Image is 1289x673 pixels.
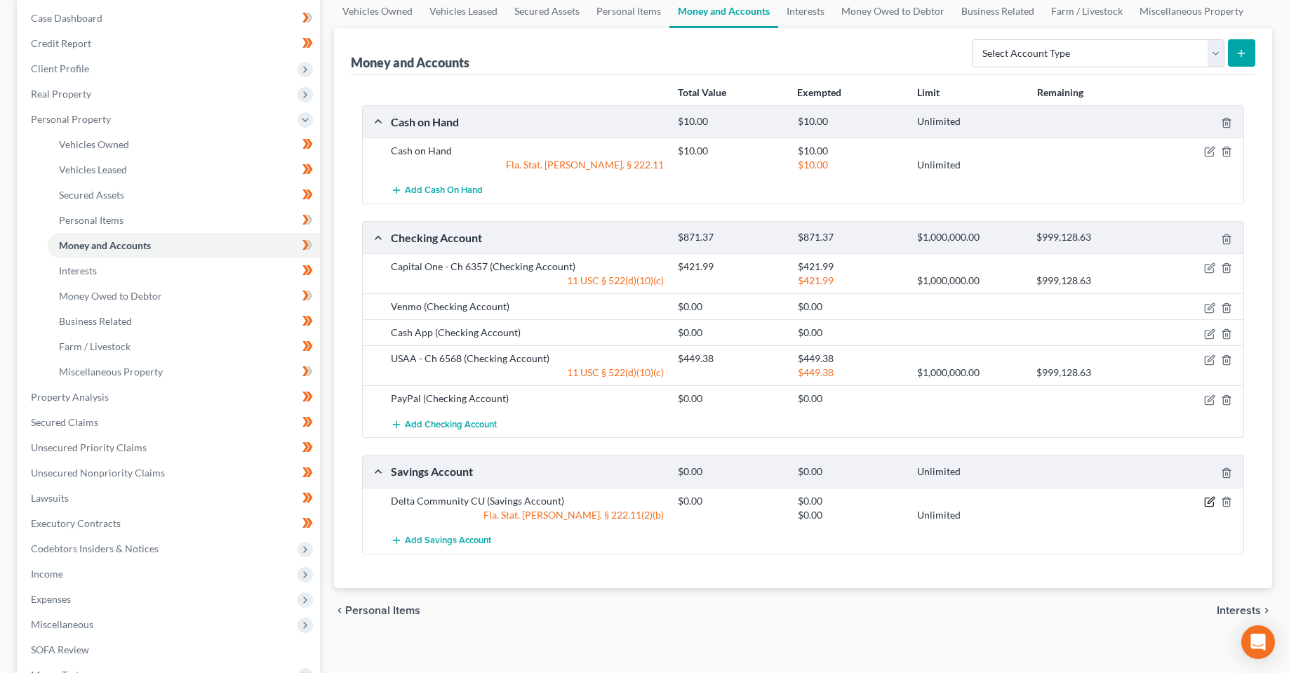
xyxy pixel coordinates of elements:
div: $0.00 [671,465,790,479]
div: Open Intercom Messenger [1241,625,1275,659]
span: Unsecured Nonpriority Claims [31,467,165,479]
div: $449.38 [791,352,910,366]
span: Real Property [31,88,91,100]
span: Personal Items [59,214,123,226]
a: Vehicles Leased [48,157,320,182]
a: Credit Report [20,31,320,56]
span: Vehicles Owned [59,138,129,150]
div: $871.37 [671,231,790,244]
strong: Limit [917,86,940,98]
span: Property Analysis [31,391,109,403]
span: Money and Accounts [59,239,151,251]
div: Unlimited [910,158,1029,172]
button: Add Checking Account [391,411,497,437]
div: $449.38 [671,352,790,366]
div: $0.00 [671,300,790,314]
div: $10.00 [791,144,910,158]
div: $0.00 [791,508,910,522]
span: Vehicles Leased [59,164,127,175]
a: Business Related [48,309,320,334]
span: Secured Assets [59,189,124,201]
span: Interests [1217,605,1261,616]
span: Personal Items [345,605,420,616]
div: $10.00 [671,144,790,158]
span: Add Cash on Hand [405,185,483,196]
a: Secured Assets [48,182,320,208]
div: $0.00 [791,392,910,406]
a: Property Analysis [20,385,320,410]
span: Client Profile [31,62,89,74]
span: Codebtors Insiders & Notices [31,542,159,554]
span: Interests [59,265,97,276]
div: $0.00 [791,465,910,479]
span: Miscellaneous [31,618,93,630]
div: $449.38 [791,366,910,380]
span: Unsecured Priority Claims [31,441,147,453]
a: Money and Accounts [48,233,320,258]
div: Capital One - Ch 6357 (Checking Account) [384,260,671,274]
span: Expenses [31,593,71,605]
a: SOFA Review [20,637,320,662]
div: $10.00 [671,115,790,128]
a: Personal Items [48,208,320,233]
div: Delta Community CU (Savings Account) [384,494,671,508]
div: $1,000,000.00 [910,274,1029,288]
span: Secured Claims [31,416,98,428]
strong: Exempted [797,86,841,98]
div: $421.99 [671,260,790,274]
div: USAA - Ch 6568 (Checking Account) [384,352,671,366]
div: Unlimited [910,115,1029,128]
span: SOFA Review [31,644,89,655]
span: Add Savings Account [405,535,491,546]
div: $421.99 [791,260,910,274]
div: $0.00 [791,326,910,340]
div: $1,000,000.00 [910,231,1029,244]
span: Income [31,568,63,580]
strong: Remaining [1037,86,1083,98]
div: Savings Account [384,464,671,479]
div: $0.00 [791,494,910,508]
a: Farm / Livestock [48,334,320,359]
div: 11 USC § 522(d)(10)(c) [384,366,671,380]
i: chevron_left [334,605,345,616]
div: Venmo (Checking Account) [384,300,671,314]
span: Farm / Livestock [59,340,131,352]
div: $999,128.63 [1029,274,1149,288]
div: $0.00 [671,392,790,406]
div: $999,128.63 [1029,366,1149,380]
i: chevron_right [1261,605,1272,616]
div: $0.00 [671,494,790,508]
div: Cash on Hand [384,114,671,129]
div: $421.99 [791,274,910,288]
span: Case Dashboard [31,12,102,24]
div: Checking Account [384,230,671,245]
div: $10.00 [791,115,910,128]
button: chevron_left Personal Items [334,605,420,616]
span: Personal Property [31,113,111,125]
strong: Total Value [678,86,726,98]
a: Vehicles Owned [48,132,320,157]
span: Lawsuits [31,492,69,504]
div: $1,000,000.00 [910,366,1029,380]
a: Lawsuits [20,486,320,511]
div: $999,128.63 [1029,231,1149,244]
div: PayPal (Checking Account) [384,392,671,406]
div: $871.37 [791,231,910,244]
a: Interests [48,258,320,284]
span: Add Checking Account [405,419,497,430]
a: Secured Claims [20,410,320,435]
button: Add Cash on Hand [391,178,483,204]
div: Fla. Stat. [PERSON_NAME]. § 222.11 [384,158,671,172]
a: Unsecured Nonpriority Claims [20,460,320,486]
span: Credit Report [31,37,91,49]
span: Executory Contracts [31,517,121,529]
span: Miscellaneous Property [59,366,163,378]
a: Miscellaneous Property [48,359,320,385]
a: Executory Contracts [20,511,320,536]
div: Unlimited [910,508,1029,522]
a: Unsecured Priority Claims [20,435,320,460]
div: Fla. Stat. [PERSON_NAME]. § 222.11(2)(b) [384,508,671,522]
div: Cash App (Checking Account) [384,326,671,340]
div: Cash on Hand [384,144,671,158]
span: Money Owed to Debtor [59,290,162,302]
